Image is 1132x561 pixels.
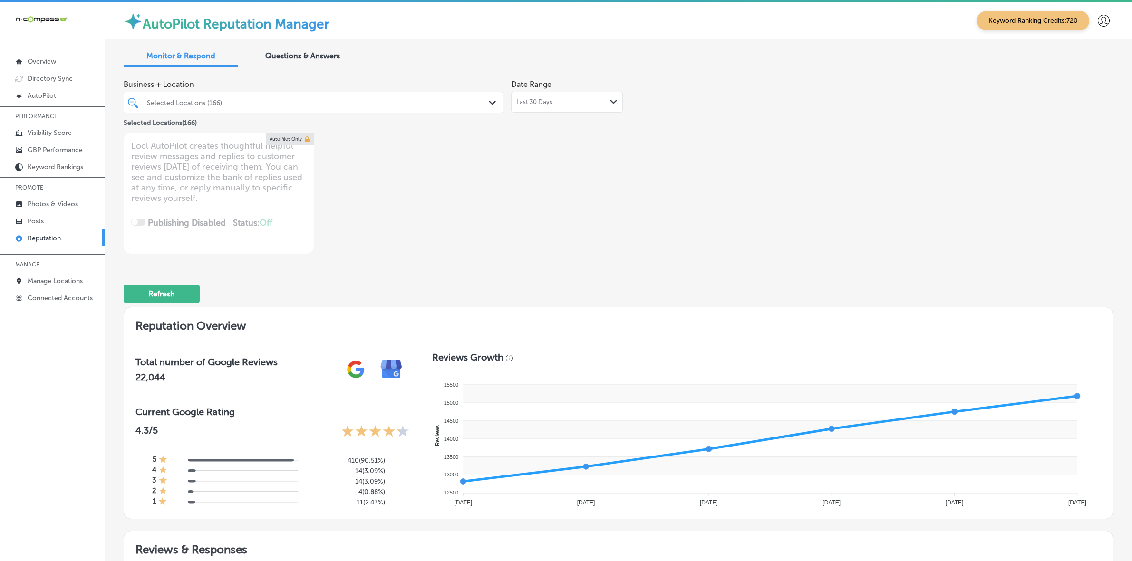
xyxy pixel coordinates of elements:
[444,418,458,424] tspan: 14500
[124,307,1113,340] h2: Reputation Overview
[152,476,156,486] h4: 3
[511,80,551,89] label: Date Range
[28,163,83,171] p: Keyword Rankings
[135,406,409,418] h3: Current Google Rating
[434,425,440,446] text: Reviews
[153,497,156,507] h4: 1
[152,466,156,476] h4: 4
[124,285,200,303] button: Refresh
[338,352,374,387] img: gPZS+5FD6qPJAAAAABJRU5ErkJggg==
[28,294,93,302] p: Connected Accounts
[124,115,197,127] p: Selected Locations ( 166 )
[159,486,167,497] div: 1 Star
[124,12,143,31] img: autopilot-icon
[124,80,503,89] span: Business + Location
[306,456,385,465] h5: 410 ( 90.51% )
[444,436,458,442] tspan: 14000
[135,425,158,439] p: 4.3 /5
[28,234,61,242] p: Reputation
[28,92,56,100] p: AutoPilot
[444,382,458,388] tspan: 15500
[444,472,458,477] tspan: 13000
[265,51,340,60] span: Questions & Answers
[147,98,490,106] div: Selected Locations (166)
[28,57,56,66] p: Overview
[444,454,458,460] tspan: 13500
[444,490,458,495] tspan: 12500
[159,455,167,466] div: 1 Star
[159,476,167,486] div: 1 Star
[28,217,44,225] p: Posts
[700,499,718,506] tspan: [DATE]
[28,146,83,154] p: GBP Performance
[444,400,458,406] tspan: 15000
[977,11,1089,30] span: Keyword Ranking Credits: 720
[152,486,156,497] h4: 2
[454,499,472,506] tspan: [DATE]
[822,499,841,506] tspan: [DATE]
[159,466,167,476] div: 1 Star
[1068,499,1086,506] tspan: [DATE]
[135,371,278,383] h2: 22,044
[516,98,552,106] span: Last 30 Days
[945,499,963,506] tspan: [DATE]
[306,488,385,496] h5: 4 ( 0.88% )
[306,477,385,485] h5: 14 ( 3.09% )
[15,15,68,24] img: 660ab0bf-5cc7-4cb8-ba1c-48b5ae0f18e60NCTV_CLogo_TV_Black_-500x88.png
[28,200,78,208] p: Photos & Videos
[577,499,595,506] tspan: [DATE]
[135,356,278,368] h3: Total number of Google Reviews
[432,352,503,363] h3: Reviews Growth
[306,467,385,475] h5: 14 ( 3.09% )
[153,455,156,466] h4: 5
[146,51,215,60] span: Monitor & Respond
[28,75,73,83] p: Directory Sync
[374,352,409,387] img: e7ababfa220611ac49bdb491a11684a6.png
[341,425,409,439] div: 4.3 Stars
[28,277,83,285] p: Manage Locations
[306,498,385,506] h5: 11 ( 2.43% )
[158,497,167,507] div: 1 Star
[143,16,329,32] label: AutoPilot Reputation Manager
[28,129,72,137] p: Visibility Score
